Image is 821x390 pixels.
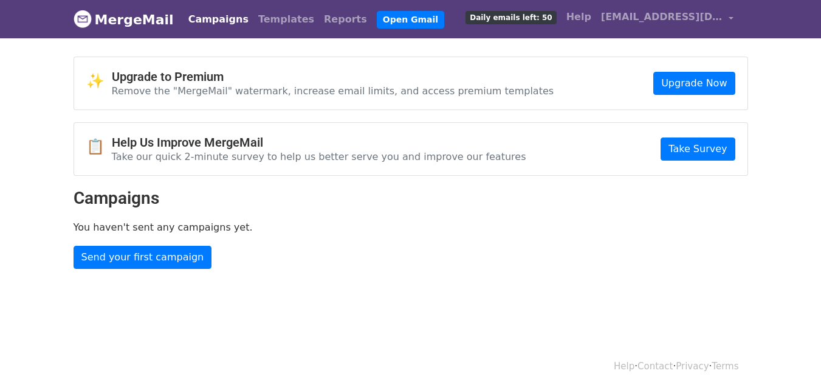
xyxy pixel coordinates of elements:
a: Send your first campaign [74,246,212,269]
a: Daily emails left: 50 [461,5,561,29]
p: Remove the "MergeMail" watermark, increase email limits, and access premium templates [112,85,554,97]
a: Open Gmail [377,11,444,29]
a: Terms [712,361,738,372]
a: Help [614,361,634,372]
img: MergeMail logo [74,10,92,28]
span: [EMAIL_ADDRESS][DOMAIN_NAME] [601,10,723,24]
p: Take our quick 2-minute survey to help us better serve you and improve our features [112,150,526,163]
a: Help [562,5,596,29]
a: Take Survey [661,138,735,161]
span: 📋 [86,138,112,156]
a: Privacy [676,361,709,372]
a: Templates [253,7,319,32]
span: ✨ [86,72,112,90]
h4: Help Us Improve MergeMail [112,135,526,150]
a: Contact [637,361,673,372]
a: Reports [319,7,372,32]
a: Campaigns [184,7,253,32]
p: You haven't sent any campaigns yet. [74,221,748,234]
span: Daily emails left: 50 [465,11,556,24]
a: [EMAIL_ADDRESS][DOMAIN_NAME] [596,5,738,33]
h2: Campaigns [74,188,748,209]
h4: Upgrade to Premium [112,69,554,84]
iframe: Chat Widget [760,332,821,390]
a: Upgrade Now [653,72,735,95]
a: MergeMail [74,7,174,32]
